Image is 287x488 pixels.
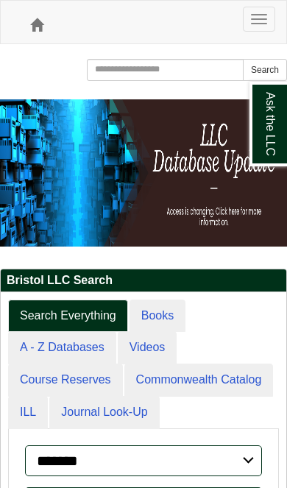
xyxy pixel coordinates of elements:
a: Videos [118,331,177,364]
a: Search Everything [8,300,128,333]
a: A - Z Databases [8,331,116,364]
a: ILL [8,396,48,429]
a: Books [130,300,185,333]
h2: Bristol LLC Search [1,269,286,292]
button: Search [243,59,287,81]
a: Journal Look-Up [49,396,159,429]
a: Course Reserves [8,364,123,397]
a: Commonwealth Catalog [124,364,274,397]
